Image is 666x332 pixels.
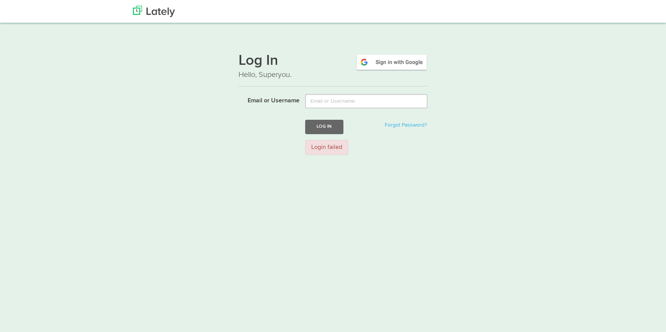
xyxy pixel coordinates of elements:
h1: Log In [239,53,428,69]
label: Email or Username [233,94,300,105]
button: Log In [305,120,343,134]
img: Lately [133,6,175,17]
p: Hello, Superyou. [239,69,428,80]
img: google-signin.png [356,53,428,71]
div: Login failed [305,140,348,155]
input: Email or Username [305,94,427,108]
a: Forgot Password? [385,122,427,128]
